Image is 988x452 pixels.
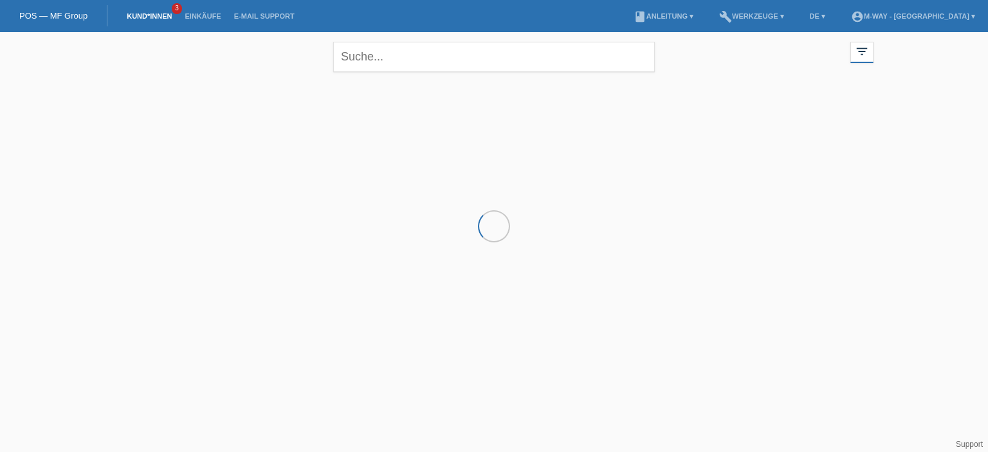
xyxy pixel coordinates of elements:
a: POS — MF Group [19,11,87,21]
a: Kund*innen [120,12,178,20]
a: bookAnleitung ▾ [627,12,700,20]
a: buildWerkzeuge ▾ [713,12,791,20]
a: DE ▾ [803,12,832,20]
i: book [634,10,646,23]
a: Support [956,440,983,449]
a: Einkäufe [178,12,227,20]
i: filter_list [855,44,869,59]
a: E-Mail Support [228,12,301,20]
i: build [719,10,732,23]
i: account_circle [851,10,864,23]
a: account_circlem-way - [GEOGRAPHIC_DATA] ▾ [845,12,982,20]
input: Suche... [333,42,655,72]
span: 3 [172,3,182,14]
